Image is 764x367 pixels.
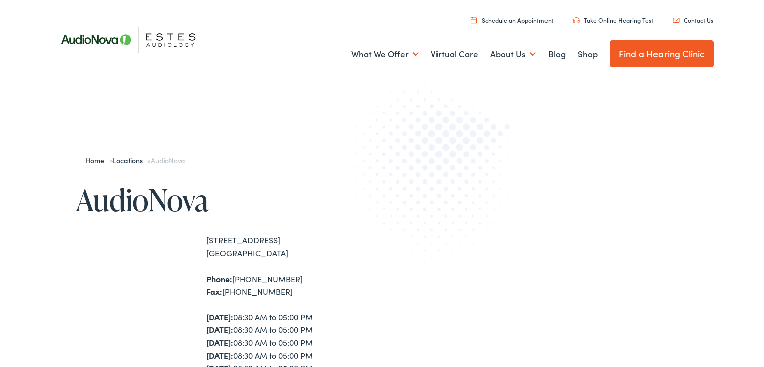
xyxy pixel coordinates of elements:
a: Contact Us [673,16,713,24]
h1: AudioNova [76,183,382,216]
strong: [DATE]: [206,350,233,361]
strong: [DATE]: [206,337,233,348]
div: [STREET_ADDRESS] [GEOGRAPHIC_DATA] [206,234,382,259]
strong: Fax: [206,286,222,297]
strong: [DATE]: [206,324,233,335]
a: Shop [578,36,598,73]
a: Find a Hearing Clinic [610,40,714,67]
a: Blog [548,36,566,73]
img: utility icon [471,17,477,23]
strong: [DATE]: [206,311,233,322]
a: Home [86,155,110,165]
a: Virtual Care [431,36,478,73]
a: About Us [490,36,536,73]
span: AudioNova [151,155,185,165]
strong: Phone: [206,273,232,284]
div: [PHONE_NUMBER] [PHONE_NUMBER] [206,272,382,298]
span: » » [86,155,185,165]
a: Take Online Hearing Test [573,16,653,24]
a: What We Offer [351,36,419,73]
img: utility icon [573,17,580,23]
img: utility icon [673,18,680,23]
a: Locations [113,155,147,165]
a: Schedule an Appointment [471,16,554,24]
